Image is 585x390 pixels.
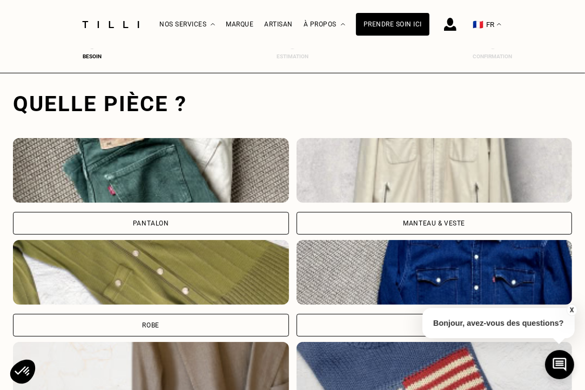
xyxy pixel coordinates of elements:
[471,53,514,59] div: Confirmation
[403,220,465,227] div: Manteau & Veste
[341,23,345,26] img: Menu déroulant à propos
[444,18,456,31] img: icône connexion
[271,53,314,59] div: Estimation
[297,240,573,305] img: Tilli retouche votre Haut
[304,1,345,49] div: À propos
[13,91,572,117] div: Quelle pièce ?
[297,138,573,203] img: Tilli retouche votre Manteau & Veste
[159,1,215,49] div: Nos services
[473,19,483,30] span: 🇫🇷
[422,308,575,338] p: Bonjour, avez-vous des questions?
[356,13,429,36] a: Prendre soin ici
[264,20,293,28] a: Artisan
[143,322,159,329] div: Robe
[211,23,215,26] img: Menu déroulant
[226,20,253,28] a: Marque
[13,138,289,203] img: Tilli retouche votre Pantalon
[133,220,169,227] div: Pantalon
[566,304,577,316] button: X
[467,1,507,49] button: 🇫🇷 FR
[71,53,114,59] div: Besoin
[78,21,143,28] img: Logo du service de couturière Tilli
[13,240,289,305] img: Tilli retouche votre Robe
[497,23,501,26] img: menu déroulant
